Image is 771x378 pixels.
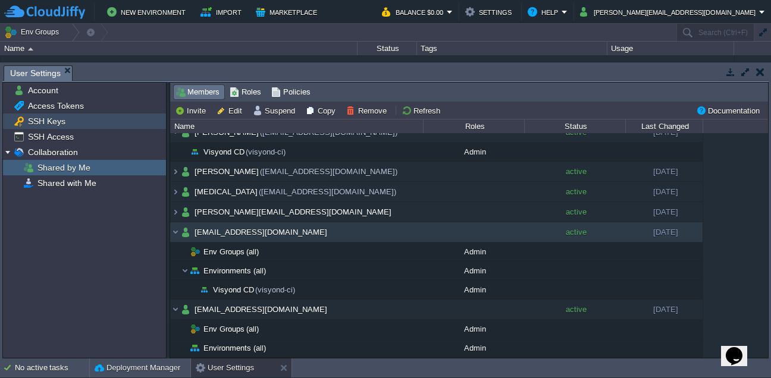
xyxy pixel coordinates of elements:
a: [EMAIL_ADDRESS][DOMAIN_NAME] [193,227,329,237]
button: Suspend [253,105,299,116]
a: Visyond CD(visyond-ci) [212,285,299,295]
a: Shared by Me [35,162,92,173]
span: Admin [464,344,486,352]
img: AMDAwAAAACH5BAEAAAAALAAAAAABAAEAAAICRAEAOw== [190,320,200,338]
span: active [566,305,587,314]
img: AMDAwAAAACH5BAEAAAAALAAAAAABAAEAAAICRAEAOw== [199,281,209,299]
img: AMDAwAAAACH5BAEAAAAALAAAAAABAAEAAAICRAEAOw== [180,143,190,161]
div: Name [171,119,423,133]
button: Edit [217,105,246,116]
img: AMDAwAAAACH5BAEAAAAALAAAAAABAAEAAAICRAEAOw== [190,339,199,357]
img: AMDAwAAAACH5BAEAAAAALAAAAAABAAEAAAICRAEAOw== [1,55,10,87]
img: AMDAwAAAACH5BAEAAAAALAAAAAABAAEAAAICRAEAOw== [190,143,199,161]
a: Visyond CD [32,60,75,72]
button: Invite [175,105,209,116]
span: active [566,187,587,196]
a: [EMAIL_ADDRESS][DOMAIN_NAME] [193,304,329,314]
span: [DATE] [653,187,678,196]
span: [DATE] [653,207,678,216]
a: Shared with Me [35,178,98,188]
span: ([EMAIL_ADDRESS][DOMAIN_NAME]) [259,166,399,177]
span: Access Tokens [26,100,86,111]
img: AMDAwAAAACH5BAEAAAAALAAAAAABAAEAAAICRAEAOw== [180,320,190,338]
img: AMDAwAAAACH5BAEAAAAALAAAAAABAAEAAAICRAEAOw== [190,262,199,280]
button: Import [200,5,245,19]
span: User Settings [10,66,61,81]
img: AMDAwAAAACH5BAEAAAAALAAAAAABAAEAAAICRAEAOw== [189,281,199,299]
span: active [566,167,587,176]
img: AMDAwAAAACH5BAEAAAAALAAAAAABAAEAAAICRAEAOw== [180,262,190,280]
div: Status [525,119,625,133]
iframe: chat widget [721,330,759,366]
span: [MEDICAL_DATA] [193,187,400,197]
a: Visyond CD(visyond-ci) [202,147,289,157]
img: AMDAwAAAACH5BAEAAAAALAAAAAABAAEAAAICRAEAOw== [28,48,33,51]
div: Last Changed [626,119,703,133]
div: No active tasks [15,358,89,377]
span: [DATE] [653,228,678,237]
div: Usage [608,42,734,55]
img: AMDAwAAAACH5BAEAAAAALAAAAAABAAEAAAICRAEAOw== [181,300,190,319]
img: AMDAwAAAACH5BAEAAAAALAAAAAABAAEAAAICRAEAOw== [190,242,200,261]
a: Env Groups (all) [202,324,261,334]
img: CloudJiffy [4,5,85,20]
button: Balance $0.00 [382,5,447,19]
img: AMDAwAAAACH5BAEAAAAALAAAAAABAAEAAAICRAEAOw== [181,222,190,242]
button: Settings [465,5,515,19]
span: Policies [271,86,311,99]
button: [PERSON_NAME][EMAIL_ADDRESS][DOMAIN_NAME] [580,5,759,19]
button: Documentation [696,105,763,116]
button: Refresh [402,105,444,116]
div: Name [1,42,357,55]
span: [DATE] [653,305,678,314]
div: Running [358,55,417,87]
span: [DATE] [653,167,678,176]
a: [PERSON_NAME][EMAIL_ADDRESS][DOMAIN_NAME] [193,207,393,217]
img: AMDAwAAAACH5BAEAAAAALAAAAAABAAEAAAICRAEAOw== [170,222,181,242]
span: active [566,207,587,216]
div: Status [358,42,416,55]
a: SSH Keys [26,116,67,127]
button: Marketplace [256,5,321,19]
span: ([EMAIL_ADDRESS][DOMAIN_NAME]) [258,187,398,197]
span: Admin [464,247,486,256]
div: 53% [668,55,707,87]
a: Environments (all) [202,266,268,276]
button: Copy [306,105,339,116]
button: User Settings [196,362,254,374]
button: Remove [346,105,390,116]
img: AMDAwAAAACH5BAEAAAAALAAAAAABAAEAAAICRAEAOw== [181,162,190,181]
img: AMDAwAAAACH5BAEAAAAALAAAAAABAAEAAAICRAEAOw== [180,242,190,261]
a: Collaboration [26,147,80,157]
button: Help [528,5,562,19]
a: Environments (all) [202,343,268,353]
div: Tags [418,42,607,55]
img: AMDAwAAAACH5BAEAAAAALAAAAAABAAEAAAICRAEAOw== [180,339,190,357]
span: Members [175,86,220,99]
button: Env Groups [4,24,63,40]
a: [MEDICAL_DATA]([EMAIL_ADDRESS][DOMAIN_NAME]) [193,187,400,197]
a: SSH Access [26,131,76,142]
span: [PERSON_NAME] [193,166,401,177]
img: AMDAwAAAACH5BAEAAAAALAAAAAABAAEAAAICRAEAOw== [170,202,181,222]
div: Roles [424,119,524,133]
img: AMDAwAAAACH5BAEAAAAALAAAAAABAAEAAAICRAEAOw== [170,182,181,201]
span: Env Groups (all) [202,247,261,257]
img: AMDAwAAAACH5BAEAAAAALAAAAAABAAEAAAICRAEAOw== [181,202,190,222]
span: (visyond-ci) [245,147,287,157]
span: Roles [230,86,261,99]
img: AMDAwAAAACH5BAEAAAAALAAAAAABAAEAAAICRAEAOw== [170,162,181,181]
button: Deployment Manager [95,362,180,374]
